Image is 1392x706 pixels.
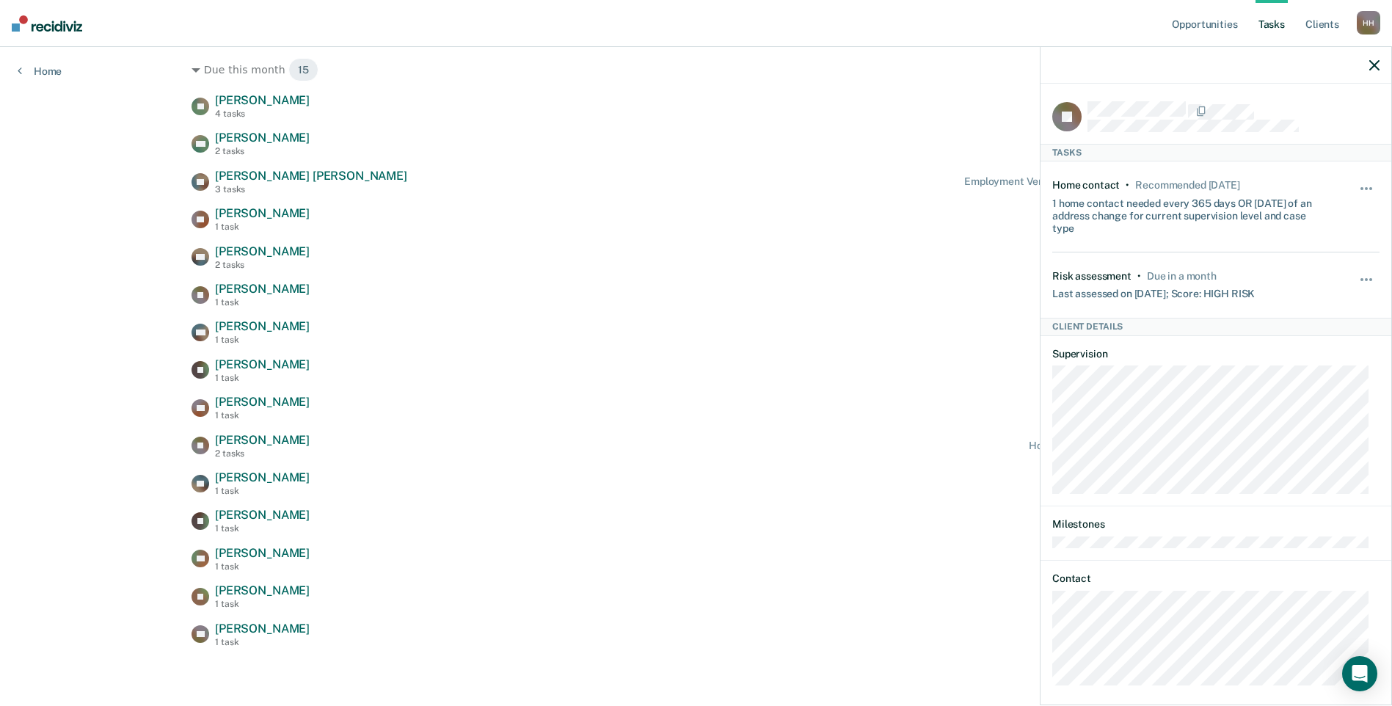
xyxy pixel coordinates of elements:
[215,470,310,484] span: [PERSON_NAME]
[215,244,310,258] span: [PERSON_NAME]
[1147,270,1217,283] div: Due in a month
[215,622,310,636] span: [PERSON_NAME]
[1041,144,1391,161] div: Tasks
[1052,348,1380,360] dt: Supervision
[1052,270,1132,283] div: Risk assessment
[1126,179,1129,192] div: •
[215,561,310,572] div: 1 task
[215,486,310,496] div: 1 task
[1342,656,1377,691] div: Open Intercom Messenger
[215,410,310,421] div: 1 task
[1041,318,1391,335] div: Client Details
[215,523,310,534] div: 1 task
[215,206,310,220] span: [PERSON_NAME]
[215,282,310,296] span: [PERSON_NAME]
[215,169,407,183] span: [PERSON_NAME] [PERSON_NAME]
[215,297,310,307] div: 1 task
[215,508,310,522] span: [PERSON_NAME]
[1357,11,1380,34] div: H H
[1052,179,1120,192] div: Home contact
[215,433,310,447] span: [PERSON_NAME]
[215,260,310,270] div: 2 tasks
[215,373,310,383] div: 1 task
[215,448,310,459] div: 2 tasks
[288,58,318,81] span: 15
[1052,282,1255,300] div: Last assessed on [DATE]; Score: HIGH RISK
[215,357,310,371] span: [PERSON_NAME]
[1135,179,1239,192] div: Recommended in 16 days
[964,175,1200,188] div: Employment Verification recommended a day ago
[192,58,1200,81] div: Due this month
[215,583,310,597] span: [PERSON_NAME]
[215,222,310,232] div: 1 task
[1137,270,1141,283] div: •
[215,546,310,560] span: [PERSON_NAME]
[18,65,62,78] a: Home
[215,109,310,119] div: 4 tasks
[215,395,310,409] span: [PERSON_NAME]
[215,319,310,333] span: [PERSON_NAME]
[215,146,310,156] div: 2 tasks
[1052,518,1380,531] dt: Milestones
[215,131,310,145] span: [PERSON_NAME]
[215,335,310,345] div: 1 task
[1029,440,1200,452] div: Home contact recommended [DATE]
[1052,192,1325,234] div: 1 home contact needed every 365 days OR [DATE] of an address change for current supervision level...
[215,599,310,609] div: 1 task
[1052,572,1380,585] dt: Contact
[215,93,310,107] span: [PERSON_NAME]
[12,15,82,32] img: Recidiviz
[215,637,310,647] div: 1 task
[215,184,407,194] div: 3 tasks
